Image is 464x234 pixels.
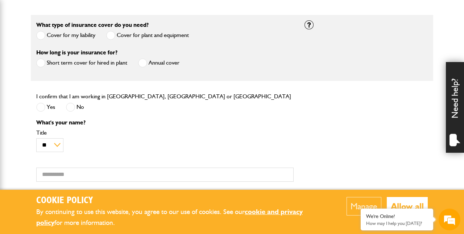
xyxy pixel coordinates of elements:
label: Cover for my liability [36,31,95,40]
div: Need help? [446,62,464,153]
label: No [66,103,84,112]
label: How long is your insurance for? [36,50,117,56]
button: Manage [347,197,381,215]
label: Title [36,130,294,136]
p: What's your name? [36,120,294,126]
label: Cover for plant and equipment [106,31,189,40]
button: Allow all [387,197,428,215]
label: Annual cover [138,58,179,67]
p: By continuing to use this website, you agree to our use of cookies. See our for more information. [36,206,324,229]
label: What type of insurance cover do you need? [36,22,149,28]
h2: Cookie Policy [36,195,324,206]
p: How may I help you today? [366,221,428,226]
label: Short term cover for hired in plant [36,58,127,67]
label: I confirm that I am working in [GEOGRAPHIC_DATA], [GEOGRAPHIC_DATA] or [GEOGRAPHIC_DATA] [36,94,291,99]
div: We're Online! [366,213,428,219]
label: Yes [36,103,55,112]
